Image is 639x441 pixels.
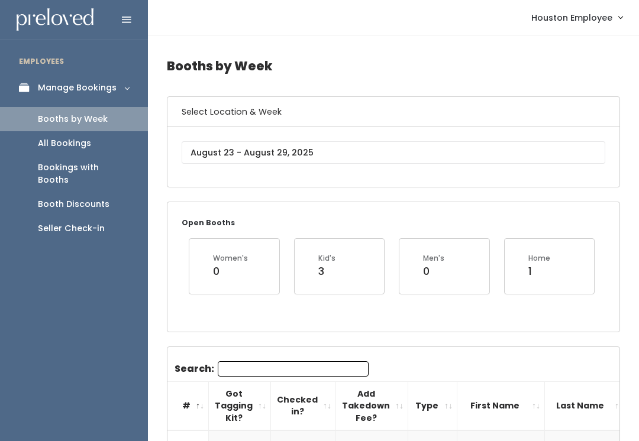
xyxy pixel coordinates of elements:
[175,361,369,377] label: Search:
[318,253,335,264] div: Kid's
[519,5,634,30] a: Houston Employee
[528,253,550,264] div: Home
[271,381,336,430] th: Checked in?: activate to sort column ascending
[528,264,550,279] div: 1
[167,381,209,430] th: #: activate to sort column descending
[336,381,408,430] th: Add Takedown Fee?: activate to sort column ascending
[213,264,248,279] div: 0
[38,113,108,125] div: Booths by Week
[38,161,129,186] div: Bookings with Booths
[423,253,444,264] div: Men's
[38,137,91,150] div: All Bookings
[318,264,335,279] div: 3
[545,381,628,430] th: Last Name: activate to sort column ascending
[213,253,248,264] div: Women's
[38,198,109,210] div: Booth Discounts
[167,97,619,127] h6: Select Location & Week
[182,141,605,164] input: August 23 - August 29, 2025
[182,218,235,228] small: Open Booths
[218,361,369,377] input: Search:
[38,82,117,94] div: Manage Bookings
[423,264,444,279] div: 0
[531,11,612,24] span: Houston Employee
[457,381,545,430] th: First Name: activate to sort column ascending
[408,381,457,430] th: Type: activate to sort column ascending
[17,8,93,31] img: preloved logo
[209,381,271,430] th: Got Tagging Kit?: activate to sort column ascending
[38,222,105,235] div: Seller Check-in
[167,50,620,82] h4: Booths by Week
